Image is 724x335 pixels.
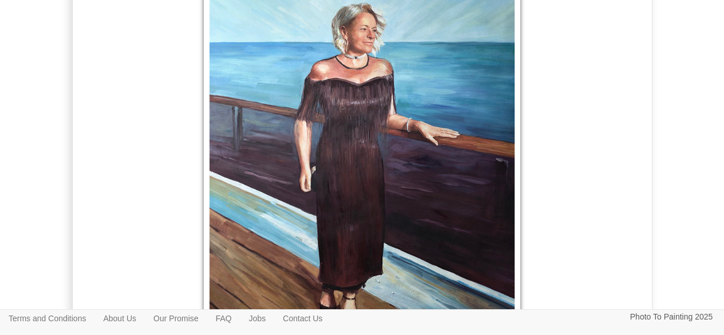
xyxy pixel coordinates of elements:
[630,310,713,324] p: Photo To Painting 2025
[274,310,331,327] a: Contact Us
[145,310,207,327] a: Our Promise
[94,310,145,327] a: About Us
[240,310,275,327] a: Jobs
[207,310,240,327] a: FAQ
